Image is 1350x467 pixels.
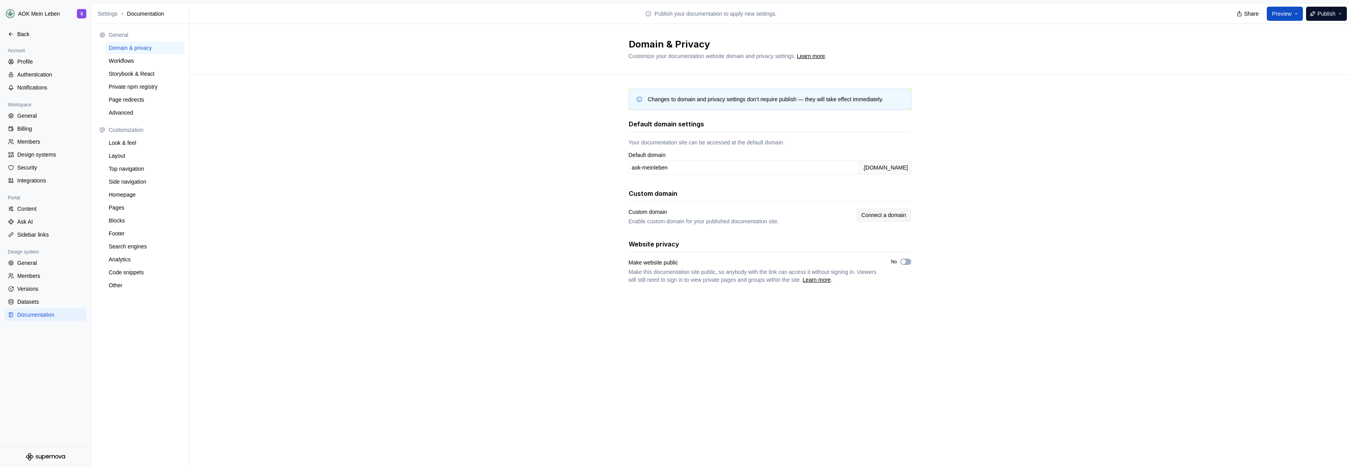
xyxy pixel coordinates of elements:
[106,55,184,67] a: Workflows
[5,283,86,295] a: Versions
[891,259,897,265] label: No
[629,208,667,216] div: Custom domain
[795,54,826,59] span: .
[106,67,184,80] a: Storybook & React
[1306,7,1347,21] button: Publish
[109,96,181,104] div: Page redirects
[629,53,796,59] span: Customize your documentation website domain and privacy settings.
[106,266,184,279] a: Code snippets
[17,30,83,38] div: Back
[5,193,23,202] div: Portal
[109,70,181,78] div: Storybook & React
[856,208,911,222] button: Connect a domain
[629,259,678,266] div: Make website public
[17,71,83,78] div: Authentication
[5,247,42,257] div: Design system
[5,257,86,269] a: General
[109,126,181,134] div: Customization
[109,204,181,212] div: Pages
[5,270,86,282] a: Members
[109,217,181,224] div: Blocks
[5,148,86,161] a: Design systems
[17,259,83,267] div: General
[109,44,181,52] div: Domain & privacy
[109,191,181,199] div: Homepage
[106,201,184,214] a: Pages
[17,138,83,146] div: Members
[17,151,83,159] div: Design systems
[1272,10,1292,18] span: Preview
[629,268,877,284] span: .
[109,31,181,39] div: General
[5,81,86,94] a: Notifications
[109,83,181,91] div: Private npm registry
[797,52,825,60] a: Learn more
[109,139,181,147] div: Look & feel
[106,106,184,119] a: Advanced
[5,122,86,135] a: Billing
[109,152,181,160] div: Layout
[5,28,86,40] a: Back
[106,240,184,253] a: Search engines
[17,112,83,120] div: General
[629,217,852,225] div: Enable custom domain for your published documentation site.
[106,42,184,54] a: Domain & privacy
[18,10,60,18] div: AOK Mein Leben
[5,100,35,109] div: Workspace
[5,228,86,241] a: Sidebar links
[106,214,184,227] a: Blocks
[106,150,184,162] a: Layout
[5,161,86,174] a: Security
[109,57,181,65] div: Workflows
[1233,7,1264,21] button: Share
[109,255,181,263] div: Analytics
[106,175,184,188] a: Side navigation
[5,308,86,321] a: Documentation
[17,231,83,239] div: Sidebar links
[106,80,184,93] a: Private npm registry
[5,46,28,55] div: Account
[17,58,83,66] div: Profile
[106,93,184,106] a: Page redirects
[109,165,181,173] div: Top navigation
[655,10,777,18] p: Publish your documentation to apply new settings.
[17,272,83,280] div: Members
[5,68,86,81] a: Authentication
[5,55,86,68] a: Profile
[106,188,184,201] a: Homepage
[106,253,184,266] a: Analytics
[109,281,181,289] div: Other
[109,268,181,276] div: Code snippets
[98,10,118,18] button: Settings
[17,311,83,319] div: Documentation
[5,135,86,148] a: Members
[629,269,877,283] span: Make this documentation site public, so anybody with the link can access it without signing in. V...
[26,453,65,461] svg: Supernova Logo
[629,38,902,51] h2: Domain & Privacy
[17,125,83,133] div: Billing
[629,139,911,146] div: Your documentation site can be accessed at the default domain.
[5,174,86,187] a: Integrations
[629,151,666,159] label: Default domain
[5,202,86,215] a: Content
[17,298,83,306] div: Datasets
[80,11,83,17] div: S
[17,177,83,184] div: Integrations
[859,161,911,175] div: .[DOMAIN_NAME]
[106,227,184,240] a: Footer
[803,276,831,284] a: Learn more
[109,230,181,237] div: Footer
[2,5,89,22] button: AOK Mein LebenS
[1267,7,1303,21] button: Preview
[5,9,15,18] img: df5db9ef-aba0-4771-bf51-9763b7497661.png
[17,218,83,226] div: Ask AI
[106,137,184,149] a: Look & feel
[629,189,677,198] h3: Custom domain
[17,285,83,293] div: Versions
[1244,10,1259,18] span: Share
[106,162,184,175] a: Top navigation
[648,95,883,103] div: Changes to domain and privacy settings don’t require publish — they will take effect immediately.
